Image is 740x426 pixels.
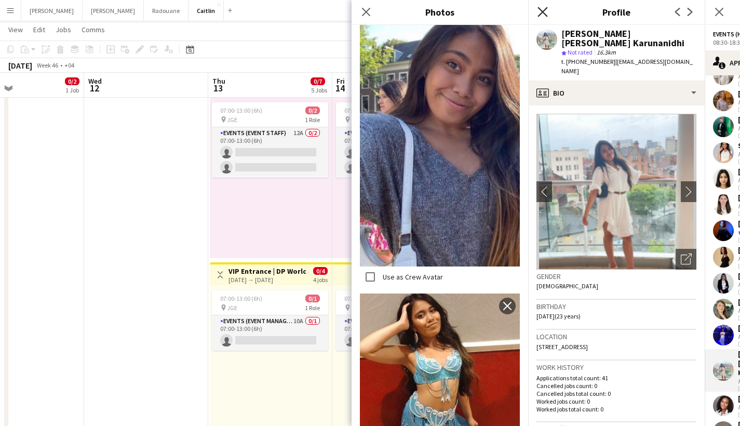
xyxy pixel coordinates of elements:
[381,272,443,282] label: Use as Crew Avatar
[227,116,237,124] span: JGE
[595,48,618,56] span: 16.3km
[77,23,109,36] a: Comms
[228,267,306,276] h3: VIP Entrance | DP World | [DATE]-[DATE] |JGE
[29,23,49,36] a: Edit
[189,1,224,21] button: Caitlin
[305,304,320,312] span: 1 Role
[561,58,615,65] span: t. [PHONE_NUMBER]
[8,60,32,71] div: [DATE]
[212,315,328,351] app-card-role: Events (Event Manager)10A0/107:00-13:00 (6h)
[536,312,581,320] span: [DATE] (23 years)
[536,332,696,341] h3: Location
[65,86,79,94] div: 1 Job
[536,302,696,311] h3: Birthday
[336,102,452,178] app-job-card: 07:00-13:00 (6h)0/2 JGE1 RoleEvents (Event Staff)12A0/207:00-13:00 (6h)
[87,82,102,94] span: 12
[351,116,361,124] span: JGE
[220,106,262,114] span: 07:00-13:00 (6h)
[313,267,328,275] span: 0/4
[56,25,71,34] span: Jobs
[220,295,262,302] span: 07:00-13:00 (6h)
[313,275,328,284] div: 4 jobs
[8,25,23,34] span: View
[144,1,189,21] button: Radouane
[528,81,705,105] div: Bio
[528,5,705,19] h3: Profile
[337,76,345,86] span: Fri
[536,374,696,382] p: Applications total count: 41
[336,315,452,351] app-card-role: Events (Event Manager)10A0/107:00-13:00 (6h)
[536,363,696,372] h3: Work history
[561,29,696,48] div: [PERSON_NAME] [PERSON_NAME] Karunanidhi
[305,106,320,114] span: 0/2
[88,76,102,86] span: Wed
[83,1,144,21] button: [PERSON_NAME]
[64,61,74,69] div: +04
[344,295,386,302] span: 07:00-13:00 (6h)
[352,5,528,19] h3: Photos
[305,295,320,302] span: 0/1
[335,82,345,94] span: 14
[536,390,696,397] p: Cancelled jobs total count: 0
[561,58,693,75] span: | [EMAIL_ADDRESS][DOMAIN_NAME]
[212,290,328,351] app-job-card: 07:00-13:00 (6h)0/1 JGE1 RoleEvents (Event Manager)10A0/107:00-13:00 (6h)
[311,77,325,85] span: 0/7
[351,304,361,312] span: JGE
[21,1,83,21] button: [PERSON_NAME]
[212,102,328,178] app-job-card: 07:00-13:00 (6h)0/2 JGE1 RoleEvents (Event Staff)12A0/207:00-13:00 (6h)
[536,397,696,405] p: Worked jobs count: 0
[65,77,79,85] span: 0/2
[336,290,452,351] app-job-card: 07:00-13:00 (6h)0/1 JGE1 RoleEvents (Event Manager)10A0/107:00-13:00 (6h)
[336,127,452,178] app-card-role: Events (Event Staff)12A0/207:00-13:00 (6h)
[568,48,593,56] span: Not rated
[536,282,598,290] span: [DEMOGRAPHIC_DATA]
[536,114,696,270] img: Crew avatar or photo
[305,116,320,124] span: 1 Role
[536,382,696,390] p: Cancelled jobs count: 0
[536,405,696,413] p: Worked jobs total count: 0
[34,61,60,69] span: Week 46
[33,25,45,34] span: Edit
[311,86,327,94] div: 5 Jobs
[536,343,588,351] span: [STREET_ADDRESS]
[82,25,105,34] span: Comms
[676,249,696,270] div: Open photos pop-in
[227,304,237,312] span: JGE
[51,23,75,36] a: Jobs
[4,23,27,36] a: View
[536,272,696,281] h3: Gender
[212,127,328,178] app-card-role: Events (Event Staff)12A0/207:00-13:00 (6h)
[211,82,225,94] span: 13
[212,76,225,86] span: Thu
[228,276,306,284] div: [DATE] → [DATE]
[344,106,386,114] span: 07:00-13:00 (6h)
